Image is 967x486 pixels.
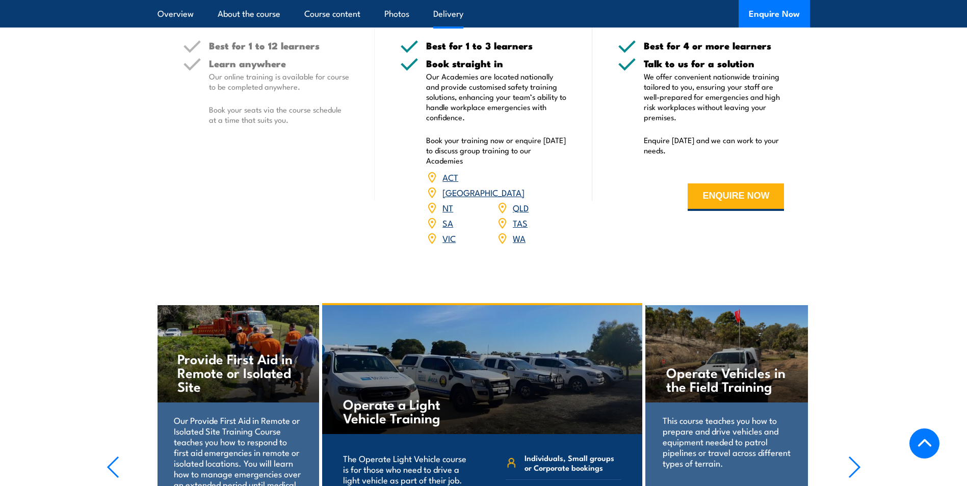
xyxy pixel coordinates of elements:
p: We offer convenient nationwide training tailored to you, ensuring your staff are well-prepared fo... [644,71,785,122]
h3: Your Location [618,16,764,28]
a: NT [442,201,453,213]
a: QLD [513,201,529,213]
h5: Learn anywhere [209,59,350,68]
h5: Talk to us for a solution [644,59,785,68]
span: Individuals, Small groups or Corporate bookings [525,453,621,472]
h5: Book straight in [426,59,567,68]
a: ACT [442,171,458,183]
h5: Best for 4 or more learners [644,41,785,50]
p: Our online training is available for course to be completed anywhere. [209,71,350,92]
h3: Our Academies [400,16,546,28]
a: TAS [513,217,528,229]
p: Enquire [DATE] and we can work to your needs. [644,135,785,155]
h4: Operate a Light Vehicle Training [343,397,463,424]
h3: Online [183,16,329,28]
h4: Provide First Aid in Remote or Isolated Site [177,352,298,393]
p: Book your training now or enquire [DATE] to discuss group training to our Academies [426,135,567,166]
p: The Operate Light Vehicle course is for those who need to drive a light vehicle as part of their ... [343,453,469,485]
a: [GEOGRAPHIC_DATA] [442,186,525,198]
h5: Best for 1 to 12 learners [209,41,350,50]
h4: Operate Vehicles in the Field Training [666,365,787,393]
a: VIC [442,232,456,244]
h5: Best for 1 to 3 learners [426,41,567,50]
p: Book your seats via the course schedule at a time that suits you. [209,104,350,125]
a: WA [513,232,526,244]
p: This course teaches you how to prepare and drive vehicles and equipment needed to patrol pipeline... [663,415,791,468]
p: Our Academies are located nationally and provide customised safety training solutions, enhancing ... [426,71,567,122]
button: ENQUIRE NOW [688,183,784,211]
a: SA [442,217,453,229]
